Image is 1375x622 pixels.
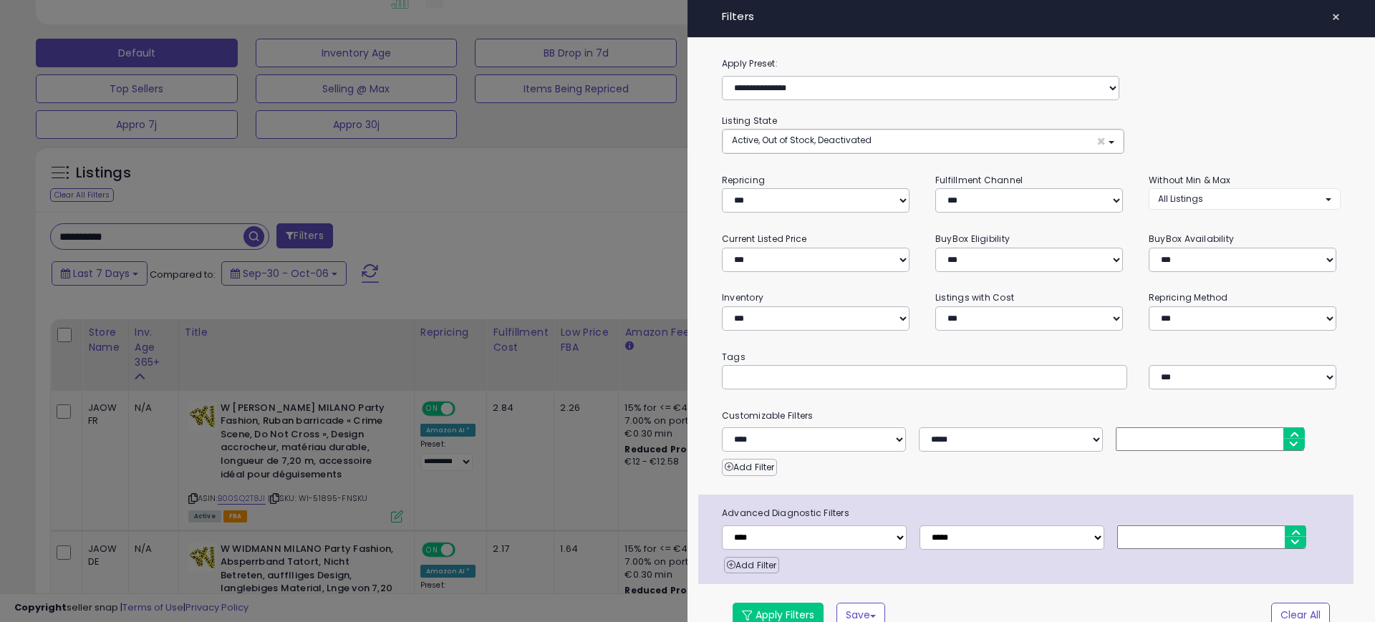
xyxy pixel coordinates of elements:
[724,557,779,574] button: Add Filter
[711,505,1354,521] span: Advanced Diagnostic Filters
[935,233,1010,245] small: BuyBox Eligibility
[723,130,1124,153] button: Active, Out of Stock, Deactivated ×
[722,291,763,303] small: Inventory
[722,459,777,476] button: Add Filter
[935,291,1014,303] small: Listings with Cost
[722,11,1341,23] h4: Filters
[1158,193,1203,205] span: All Listings
[711,408,1351,424] small: Customizable Filters
[1331,7,1341,27] span: ×
[1149,188,1341,209] button: All Listings
[1149,291,1228,303] small: Repricing Method
[1149,174,1231,186] small: Without Min & Max
[1326,7,1346,27] button: ×
[722,174,765,186] small: Repricing
[711,349,1351,365] small: Tags
[935,174,1023,186] small: Fulfillment Channel
[1149,233,1234,245] small: BuyBox Availability
[722,233,806,245] small: Current Listed Price
[732,134,872,146] span: Active, Out of Stock, Deactivated
[711,56,1351,72] label: Apply Preset:
[722,115,777,127] small: Listing State
[1096,134,1106,149] span: ×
